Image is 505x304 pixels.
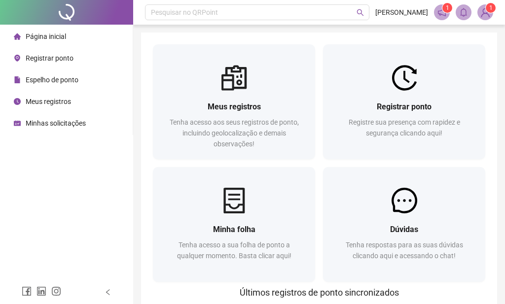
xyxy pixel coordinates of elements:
[459,8,468,17] span: bell
[442,3,452,13] sup: 1
[375,7,428,18] span: [PERSON_NAME]
[14,55,21,62] span: environment
[357,9,364,16] span: search
[153,167,315,282] a: Minha folhaTenha acesso a sua folha de ponto a qualquer momento. Basta clicar aqui!
[323,44,485,159] a: Registrar pontoRegistre sua presença com rapidez e segurança clicando aqui!
[26,98,71,105] span: Meus registros
[36,286,46,296] span: linkedin
[346,241,463,260] span: Tenha respostas para as suas dúvidas clicando aqui e acessando o chat!
[349,118,460,137] span: Registre sua presença com rapidez e segurança clicando aqui!
[323,167,485,282] a: DúvidasTenha respostas para as suas dúvidas clicando aqui e acessando o chat!
[153,44,315,159] a: Meus registrosTenha acesso aos seus registros de ponto, incluindo geolocalização e demais observa...
[26,76,78,84] span: Espelho de ponto
[489,4,493,11] span: 1
[446,4,449,11] span: 1
[51,286,61,296] span: instagram
[105,289,111,296] span: left
[14,98,21,105] span: clock-circle
[486,3,496,13] sup: Atualize o seu contato no menu Meus Dados
[377,102,432,111] span: Registrar ponto
[170,118,299,148] span: Tenha acesso aos seus registros de ponto, incluindo geolocalização e demais observações!
[22,286,32,296] span: facebook
[240,287,399,298] span: Últimos registros de ponto sincronizados
[437,8,446,17] span: notification
[208,102,261,111] span: Meus registros
[213,225,255,234] span: Minha folha
[26,33,66,40] span: Página inicial
[478,5,493,20] img: 89360
[390,225,418,234] span: Dúvidas
[177,241,291,260] span: Tenha acesso a sua folha de ponto a qualquer momento. Basta clicar aqui!
[14,33,21,40] span: home
[26,119,86,127] span: Minhas solicitações
[14,76,21,83] span: file
[26,54,73,62] span: Registrar ponto
[14,120,21,127] span: schedule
